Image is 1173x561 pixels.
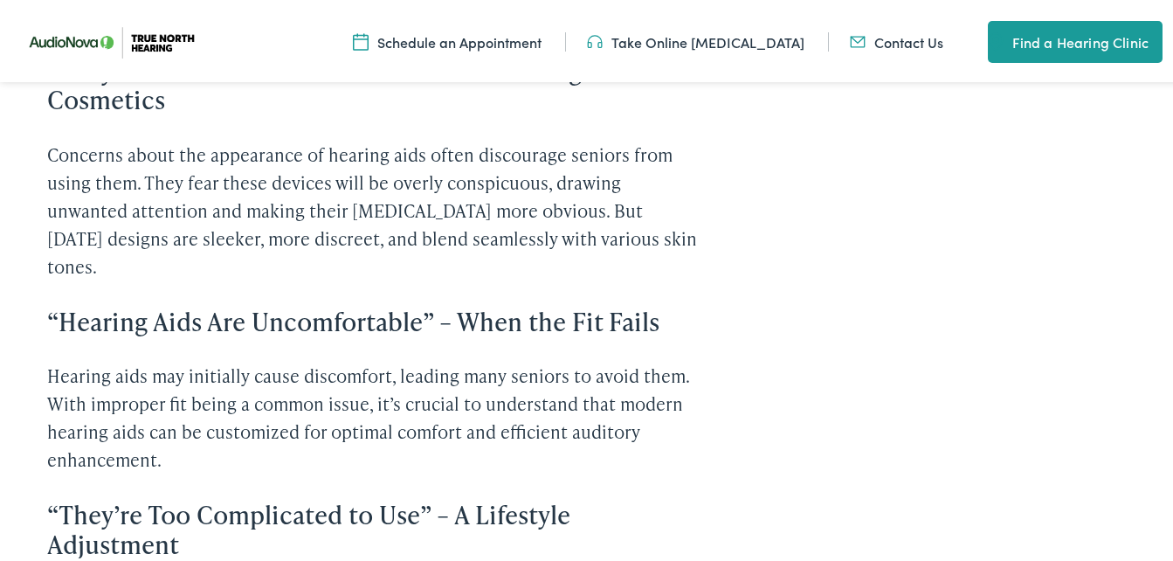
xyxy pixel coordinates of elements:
[47,52,702,111] h3: “They Stick Out Like a Sore Thumb” – Factoring in Cosmetics
[47,496,702,555] h3: “They’re Too Complicated to Use” – A Lifestyle Adjustment
[850,29,943,48] a: Contact Us
[988,17,1163,59] a: Find a Hearing Clinic
[47,358,702,470] p: Hearing aids may initially cause discomfort, leading many seniors to avoid them. With improper fi...
[353,29,369,48] img: Icon symbolizing a calendar in color code ffb348
[47,303,702,333] h3: “Hearing Aids Are Uncomfortable” – When the Fit Fails
[353,29,542,48] a: Schedule an Appointment
[587,29,804,48] a: Take Online [MEDICAL_DATA]
[47,137,702,277] p: Concerns about the appearance of hearing aids often discourage seniors from using them. They fear...
[587,29,603,48] img: Headphones icon in color code ffb348
[988,28,1004,49] img: utility icon
[850,29,866,48] img: Mail icon in color code ffb348, used for communication purposes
